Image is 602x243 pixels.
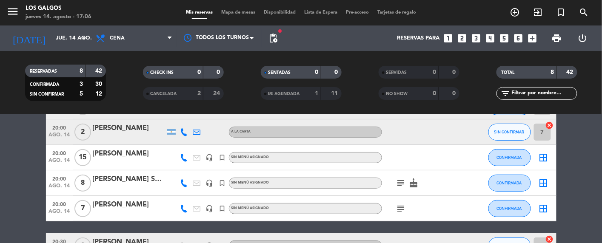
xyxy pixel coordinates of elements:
strong: 30 [95,81,104,87]
button: CONFIRMADA [488,175,531,192]
div: [PERSON_NAME] [93,148,165,159]
span: Tarjetas de regalo [373,10,420,15]
div: [PERSON_NAME] [93,123,165,134]
strong: 0 [433,69,437,75]
i: border_all [539,153,549,163]
span: Pre-acceso [342,10,373,15]
span: SIN CONFIRMAR [30,92,64,96]
i: subject [396,178,406,188]
strong: 11 [331,90,340,96]
i: looks_two [456,33,468,44]
div: [PERSON_NAME] San [PERSON_NAME] [93,174,165,185]
i: power_settings_new [578,33,588,43]
strong: 5 [80,91,83,97]
strong: 42 [567,69,575,75]
i: subject [396,203,406,214]
i: add_circle_outline [510,7,520,17]
span: CHECK INS [151,71,174,75]
button: SIN CONFIRMAR [488,124,531,141]
div: jueves 14. agosto - 17:06 [26,13,91,21]
strong: 8 [80,68,83,74]
span: print [552,33,562,43]
span: 15 [74,149,91,166]
span: ago. 14 [49,158,70,167]
strong: 8 [551,69,554,75]
div: Los Galgos [26,4,91,13]
i: border_all [539,203,549,214]
span: 2 [74,124,91,141]
span: CANCELADA [151,92,177,96]
span: CONFIRMADA [497,181,522,185]
span: Cena [110,35,125,41]
span: RE AGENDADA [268,92,300,96]
span: SENTADAS [268,71,291,75]
i: [DATE] [6,29,51,48]
span: RESERVADAS [30,69,57,73]
i: cancel [545,121,554,130]
strong: 0 [217,69,222,75]
span: Lista de Espera [300,10,342,15]
i: border_all [539,178,549,188]
span: 20:00 [49,173,70,183]
button: menu [6,5,19,21]
span: Mis reservas [182,10,217,15]
i: looks_3 [471,33,482,44]
span: 20:00 [49,148,70,158]
strong: 24 [213,90,222,96]
strong: 3 [80,81,83,87]
i: headset_mic [206,154,214,161]
span: 7 [74,200,91,217]
strong: 0 [197,69,201,75]
i: cake [409,178,419,188]
i: looks_5 [499,33,510,44]
div: [PERSON_NAME] [93,199,165,210]
strong: 0 [433,90,437,96]
i: looks_one [442,33,454,44]
strong: 0 [452,90,457,96]
i: looks_4 [485,33,496,44]
button: CONFIRMADA [488,200,531,217]
span: ago. 14 [49,183,70,193]
span: CONFIRMADA [30,82,60,87]
i: headset_mic [206,179,214,187]
span: Reservas para [397,35,439,42]
strong: 0 [334,69,340,75]
span: NO SHOW [386,92,408,96]
span: 20:00 [49,122,70,132]
span: Sin menú asignado [231,181,269,184]
span: Disponibilidad [260,10,300,15]
span: 8 [74,175,91,192]
input: Filtrar por nombre... [511,89,577,98]
span: SERVIDAS [386,71,407,75]
i: looks_6 [513,33,524,44]
i: turned_in_not [219,154,226,161]
button: CONFIRMADA [488,149,531,166]
strong: 12 [95,91,104,97]
span: fiber_manual_record [277,28,282,34]
i: add_box [527,33,538,44]
span: Sin menú asignado [231,155,269,159]
i: turned_in_not [219,205,226,212]
span: 20:00 [49,199,70,209]
i: turned_in_not [219,179,226,187]
span: CONFIRMADA [497,206,522,211]
div: LOG OUT [570,25,596,51]
strong: 2 [197,90,201,96]
strong: 1 [315,90,319,96]
i: menu [6,5,19,18]
i: filter_list [501,88,511,99]
span: CONFIRMADA [497,155,522,160]
strong: 42 [95,68,104,74]
span: A LA CARTA [231,130,251,133]
i: arrow_drop_down [79,33,89,43]
i: headset_mic [206,205,214,212]
span: TOTAL [502,71,515,75]
strong: 0 [315,69,319,75]
span: ago. 14 [49,132,70,142]
i: turned_in_not [556,7,566,17]
span: pending_actions [268,33,278,43]
span: Sin menú asignado [231,206,269,210]
span: SIN CONFIRMAR [494,130,525,134]
span: ago. 14 [49,209,70,218]
i: search [579,7,589,17]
